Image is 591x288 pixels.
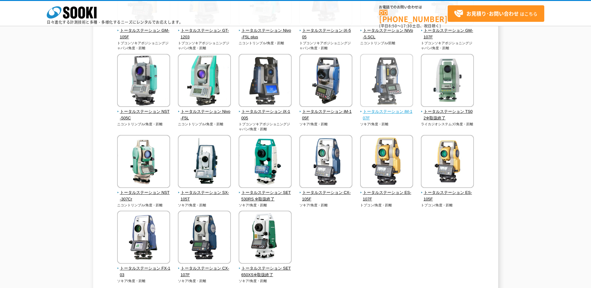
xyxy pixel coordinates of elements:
[299,135,352,190] img: トータルステーション CX-105F
[448,5,544,22] a: お見積り･お問い合わせはこちら
[421,122,474,127] p: ライカジオシステムズ/角度・距離
[379,10,448,22] a: [PHONE_NUMBER]
[178,122,231,127] p: ニコントリンブル/角度・距離
[239,259,292,278] a: トータルステーション SET650XS※取扱終了
[239,278,292,284] p: ソキア/角度・距離
[239,190,292,203] span: トータルステーション SET530RS ※取扱終了
[178,103,231,121] a: トータルステーション Nivo-F5L
[299,103,353,121] a: トータルステーション iM-105F
[421,54,474,108] img: トータルステーション TS02※取扱終了
[421,184,474,202] a: トータルステーション ES-105F
[178,278,231,284] p: ソキア/角度・距離
[239,103,292,121] a: トータルステーション iX-1005
[360,54,413,108] img: トータルステーション iM-107F
[178,54,231,108] img: トータルステーション Nivo-F5L
[360,27,413,41] span: トータルステーション NiVo-5.SCL
[360,135,413,190] img: トータルステーション ES-107F
[239,211,292,265] img: トータルステーション SET650XS※取扱終了
[421,108,474,122] span: トータルステーション TS02※取扱終了
[299,122,353,127] p: ソキア/角度・距離
[299,203,353,208] p: ソキア/角度・距離
[117,211,170,265] img: トータルステーション FX-103
[360,190,413,203] span: トータルステーション ES-107F
[299,41,353,51] p: トプコンソキアポジショニングジャパン/角度・距離
[360,108,413,122] span: トータルステーション iM-107F
[360,122,413,127] p: ソキア/角度・距離
[299,184,353,202] a: トータルステーション CX-105F
[421,103,474,121] a: トータルステーション TS02※取扱終了
[178,27,231,41] span: トータルステーション GT-1203
[117,41,170,51] p: トプコンソキアポジショニングジャパン/角度・距離
[239,22,292,40] a: トータルステーション Nivo-F5L plus
[239,108,292,122] span: トータルステーション iX-1005
[178,211,231,265] img: トータルステーション CX-107F
[299,22,353,40] a: トータルステーション iX-505
[117,108,170,122] span: トータルステーション NST-505C
[466,10,519,17] strong: お見積り･お問い合わせ
[178,108,231,122] span: トータルステーション Nivo-F5L
[239,41,292,46] p: ニコントリンブル/角度・距離
[379,5,448,9] span: お電話でのお問い合わせは
[360,41,413,46] p: ニコントリンブル/距離
[239,135,292,190] img: トータルステーション SET530RS ※取扱終了
[239,54,292,108] img: トータルステーション iX-1005
[299,108,353,122] span: トータルステーション iM-105F
[454,9,537,18] span: はこちら
[299,54,352,108] img: トータルステーション iM-105F
[401,23,412,29] span: 17:30
[421,190,474,203] span: トータルステーション ES-105F
[117,203,170,208] p: ニコントリンブル/角度・距離
[421,203,474,208] p: トプコン/角度・距離
[117,184,170,202] a: トータルステーション NST-307Cr
[239,203,292,208] p: ソキア/角度・距離
[360,184,413,202] a: トータルステーション ES-107F
[117,54,170,108] img: トータルステーション NST-505C
[178,190,231,203] span: トータルステーション SX-105T
[421,41,474,51] p: トプコンソキアポジショニングジャパン/角度・距離
[239,122,292,132] p: トプコンソキアポジショニングジャパン/角度・距離
[388,23,397,29] span: 8:50
[117,278,170,284] p: ソキア/角度・距離
[47,20,183,24] p: 日々進化する計測技術と多種・多様化するニーズにレンタルでお応えします。
[117,27,170,41] span: トータルステーション GM-105F
[360,203,413,208] p: トプコン/角度・距離
[178,259,231,278] a: トータルステーション CX-107F
[299,27,353,41] span: トータルステーション iX-505
[421,22,474,40] a: トータルステーション GM-107F
[360,22,413,40] a: トータルステーション NiVo-5.SCL
[117,22,170,40] a: トータルステーション GM-105F
[117,190,170,203] span: トータルステーション NST-307Cr
[299,190,353,203] span: トータルステーション CX-105F
[117,135,170,190] img: トータルステーション NST-307Cr
[178,265,231,278] span: トータルステーション CX-107F
[379,23,441,29] span: (平日 ～ 土日、祝日除く)
[239,27,292,41] span: トータルステーション Nivo-F5L plus
[117,259,170,278] a: トータルステーション FX-103
[178,41,231,51] p: トプコンソキアポジショニングジャパン/角度・距離
[421,135,474,190] img: トータルステーション ES-105F
[117,103,170,121] a: トータルステーション NST-505C
[178,184,231,202] a: トータルステーション SX-105T
[117,265,170,278] span: トータルステーション FX-103
[421,27,474,41] span: トータルステーション GM-107F
[178,135,231,190] img: トータルステーション SX-105T
[117,122,170,127] p: ニコントリンブル/角度・距離
[239,184,292,202] a: トータルステーション SET530RS ※取扱終了
[178,203,231,208] p: ソキア/角度・距離
[178,22,231,40] a: トータルステーション GT-1203
[239,265,292,278] span: トータルステーション SET650XS※取扱終了
[360,103,413,121] a: トータルステーション iM-107F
